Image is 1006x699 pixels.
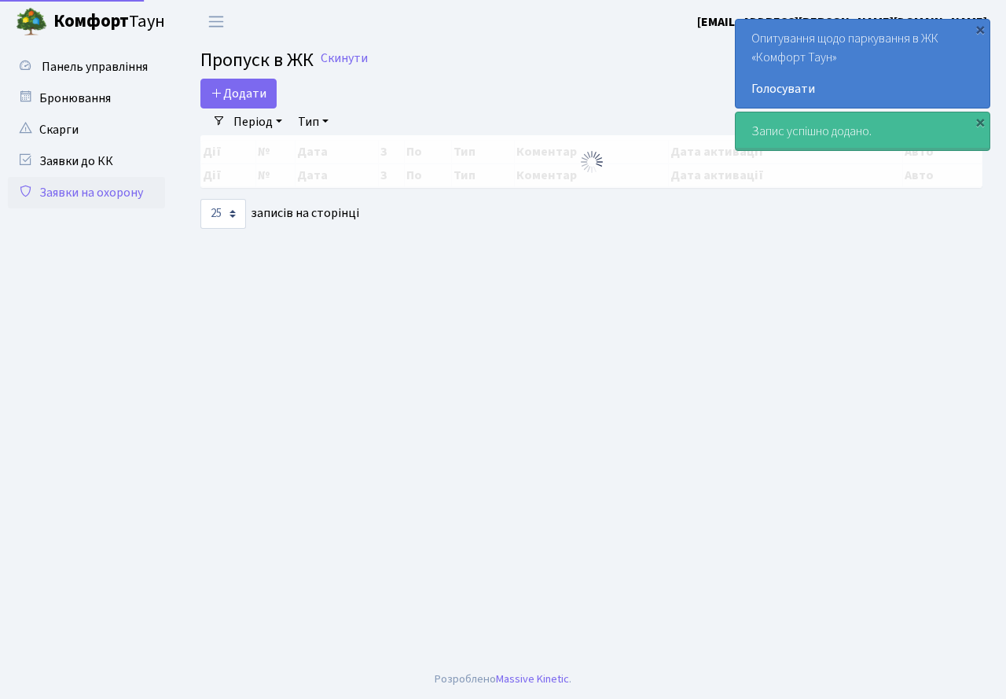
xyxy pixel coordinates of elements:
a: Заявки на охорону [8,177,165,208]
a: Скинути [321,51,368,66]
a: Голосувати [751,79,974,98]
div: Запис успішно додано. [736,112,989,150]
div: × [972,114,988,130]
span: Панель управління [42,58,148,75]
label: записів на сторінці [200,199,359,229]
a: Панель управління [8,51,165,83]
span: Пропуск в ЖК [200,46,314,74]
a: Тип [292,109,335,135]
span: Додати [211,85,266,102]
img: Обробка... [579,149,604,175]
span: Таун [53,9,165,35]
button: Переключити навігацію [196,9,236,35]
a: Бронювання [8,83,165,114]
img: logo.png [16,6,47,38]
div: Розроблено . [435,671,571,688]
div: × [972,21,988,37]
a: Період [227,109,288,135]
b: Комфорт [53,9,129,34]
a: Додати [200,79,277,109]
a: Заявки до КК [8,145,165,177]
a: [EMAIL_ADDRESS][PERSON_NAME][DOMAIN_NAME] [697,13,987,31]
div: Опитування щодо паркування в ЖК «Комфорт Таун» [736,20,989,108]
a: Massive Kinetic [496,671,569,687]
a: Скарги [8,114,165,145]
select: записів на сторінці [200,199,246,229]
